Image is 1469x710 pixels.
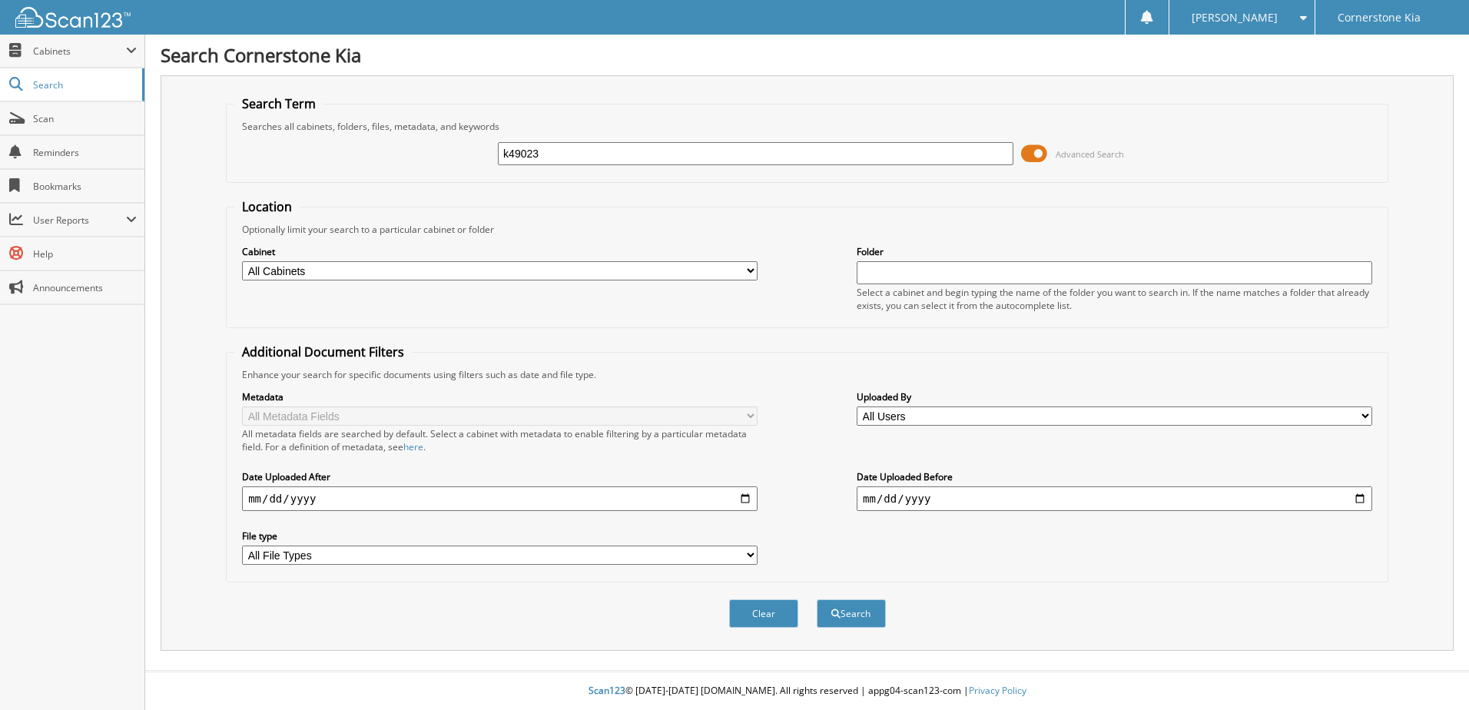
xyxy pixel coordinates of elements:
img: scan123-logo-white.svg [15,7,131,28]
span: Reminders [33,146,137,159]
span: Scan [33,112,137,125]
label: Uploaded By [857,390,1372,403]
label: File type [242,529,758,542]
input: start [242,486,758,511]
label: Date Uploaded After [242,470,758,483]
button: Search [817,599,886,628]
div: Searches all cabinets, folders, files, metadata, and keywords [234,120,1380,133]
legend: Location [234,198,300,215]
span: Search [33,78,134,91]
span: Help [33,247,137,260]
label: Metadata [242,390,758,403]
div: All metadata fields are searched by default. Select a cabinet with metadata to enable filtering b... [242,427,758,453]
h1: Search Cornerstone Kia [161,42,1454,68]
div: Select a cabinet and begin typing the name of the folder you want to search in. If the name match... [857,286,1372,312]
span: Bookmarks [33,180,137,193]
legend: Additional Document Filters [234,343,412,360]
iframe: Chat Widget [1392,636,1469,710]
a: here [403,440,423,453]
div: © [DATE]-[DATE] [DOMAIN_NAME]. All rights reserved | appg04-scan123-com | [145,672,1469,710]
span: Cornerstone Kia [1338,13,1421,22]
a: Privacy Policy [969,684,1026,697]
span: Advanced Search [1056,148,1124,160]
span: Announcements [33,281,137,294]
div: Enhance your search for specific documents using filters such as date and file type. [234,368,1380,381]
div: Optionally limit your search to a particular cabinet or folder [234,223,1380,236]
legend: Search Term [234,95,323,112]
label: Cabinet [242,245,758,258]
span: Scan123 [589,684,625,697]
label: Folder [857,245,1372,258]
span: [PERSON_NAME] [1192,13,1278,22]
label: Date Uploaded Before [857,470,1372,483]
span: Cabinets [33,45,126,58]
span: User Reports [33,214,126,227]
input: end [857,486,1372,511]
button: Clear [729,599,798,628]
